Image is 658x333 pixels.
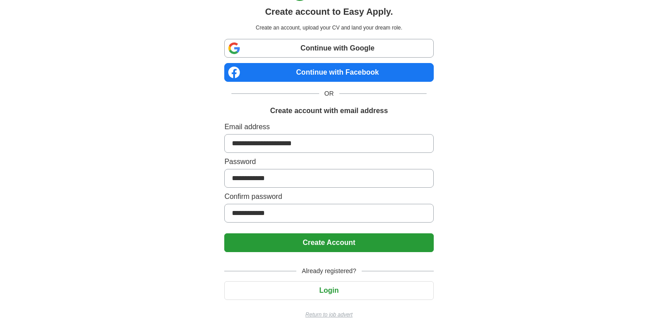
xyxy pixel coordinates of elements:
button: Login [224,281,433,300]
h1: Create account with email address [270,105,388,116]
h1: Create account to Easy Apply. [265,5,393,18]
a: Continue with Facebook [224,63,433,82]
a: Continue with Google [224,39,433,58]
span: Already registered? [296,266,361,276]
label: Email address [224,122,433,132]
a: Login [224,287,433,294]
p: Create an account, upload your CV and land your dream role. [226,24,432,32]
button: Create Account [224,233,433,252]
a: Return to job advert [224,311,433,319]
label: Password [224,156,433,167]
span: OR [319,89,339,98]
label: Confirm password [224,191,433,202]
